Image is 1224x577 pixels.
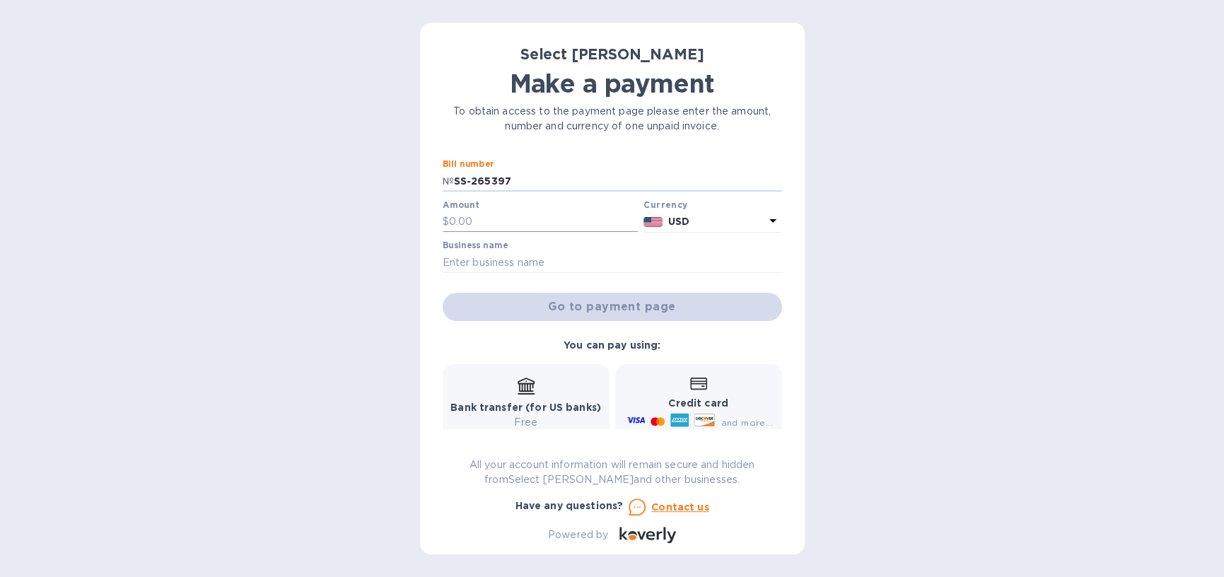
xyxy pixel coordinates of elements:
b: You can pay using: [564,339,660,351]
p: Free [450,415,601,430]
b: Bank transfer (for US banks) [450,402,601,413]
p: All your account information will remain secure and hidden from Select [PERSON_NAME] and other bu... [443,457,782,487]
b: Select [PERSON_NAME] [520,45,704,63]
b: Currency [643,199,687,210]
b: Credit card [668,397,728,409]
img: USD [643,217,663,227]
label: Amount [443,201,479,209]
label: Bill number [443,161,494,169]
input: Enter business name [443,252,782,273]
b: Have any questions? [515,500,624,511]
b: USD [668,216,689,227]
u: Contact us [651,501,709,513]
input: 0.00 [449,211,639,233]
span: and more... [721,417,772,428]
label: Business name [443,242,508,250]
h1: Make a payment [443,69,782,98]
p: Powered by [548,528,608,542]
p: № [443,174,454,189]
p: $ [443,214,449,229]
p: To obtain access to the payment page please enter the amount, number and currency of one unpaid i... [443,104,782,134]
input: Enter bill number [454,170,782,192]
